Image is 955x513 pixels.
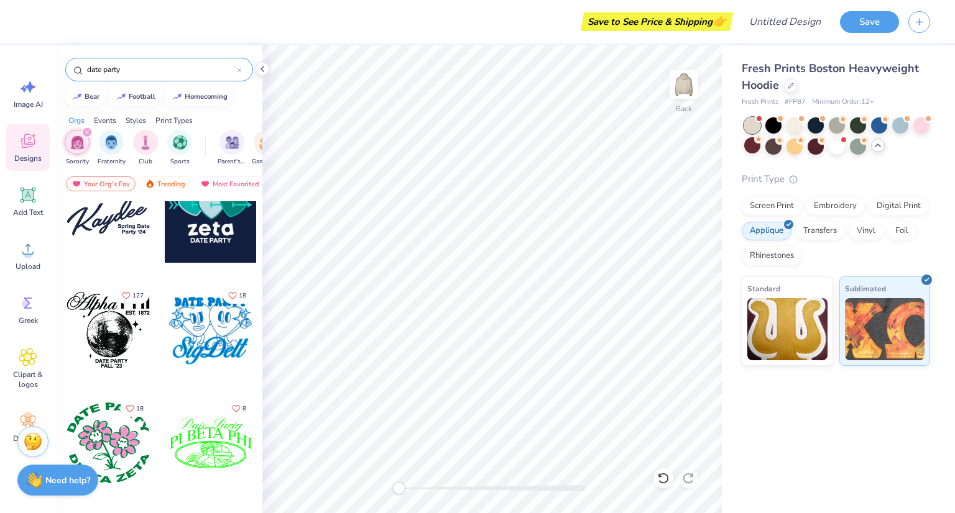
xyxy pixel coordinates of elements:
span: 18 [239,293,246,299]
div: Vinyl [849,222,883,240]
span: Fresh Prints [742,97,778,107]
div: Screen Print [742,197,802,216]
img: Sports Image [173,135,187,150]
div: filter for Game Day [252,130,280,166]
button: Save [840,11,899,33]
img: Sublimated [845,298,925,360]
span: Greek [19,316,38,325]
div: filter for Club [133,130,158,166]
img: trending.gif [145,179,155,188]
div: Styles [126,115,146,126]
span: Add Text [13,207,43,217]
button: filter button [133,130,158,166]
div: Embroidery [806,197,865,216]
strong: Need help? [45,474,90,486]
span: Minimum Order: 12 + [812,97,874,107]
span: 👉 [713,14,726,29]
div: filter for Parent's Weekend [218,130,246,166]
input: Try "Alpha" [86,63,237,76]
button: football [109,88,161,106]
span: Sublimated [845,282,886,295]
img: Fraternity Image [104,135,118,150]
button: bear [65,88,105,106]
input: Untitled Design [739,9,831,34]
span: Image AI [14,99,43,109]
img: trend_line.gif [72,93,82,101]
div: bear [85,93,99,100]
div: Most Favorited [195,176,265,191]
img: most_fav.gif [200,179,210,188]
span: Designs [14,153,42,163]
div: filter for Sports [167,130,192,166]
img: Sorority Image [70,135,85,150]
img: most_fav.gif [72,179,81,188]
div: football [129,93,155,100]
img: Back [671,72,696,97]
div: Rhinestones [742,247,802,265]
div: filter for Fraternity [98,130,126,166]
span: Decorate [13,434,43,443]
div: Back [676,103,692,114]
img: trend_line.gif [172,93,182,101]
div: Save to See Price & Shipping [584,12,730,31]
span: Fraternity [98,157,126,166]
div: Orgs [68,115,85,126]
span: Sorority [66,157,89,166]
button: filter button [167,130,192,166]
img: Standard [747,298,828,360]
span: Parent's Weekend [218,157,246,166]
span: Upload [16,261,40,271]
span: 8 [242,406,246,412]
button: filter button [98,130,126,166]
span: Club [139,157,152,166]
span: 18 [136,406,144,412]
button: Like [120,400,149,417]
button: filter button [252,130,280,166]
span: Sports [170,157,190,166]
span: # FP87 [785,97,806,107]
span: Fresh Prints Boston Heavyweight Hoodie [742,61,919,93]
span: Game Day [252,157,280,166]
div: Digital Print [869,197,929,216]
div: Print Types [155,115,193,126]
div: Trending [139,176,191,191]
span: Clipart & logos [7,370,48,389]
div: Events [94,115,116,126]
div: Your Org's Fav [66,176,136,191]
button: homecoming [165,88,233,106]
div: Transfers [795,222,845,240]
img: trend_line.gif [116,93,126,101]
button: Like [223,287,252,304]
div: homecoming [185,93,228,100]
button: filter button [65,130,90,166]
div: Foil [887,222,916,240]
div: Print Type [742,172,930,186]
button: Like [116,287,149,304]
img: Parent's Weekend Image [225,135,239,150]
div: Applique [742,222,791,240]
div: Accessibility label [393,482,405,494]
img: Club Image [139,135,152,150]
div: filter for Sorority [65,130,90,166]
button: filter button [218,130,246,166]
button: Like [226,400,252,417]
span: 127 [132,293,144,299]
img: Game Day Image [259,135,274,150]
span: Standard [747,282,780,295]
